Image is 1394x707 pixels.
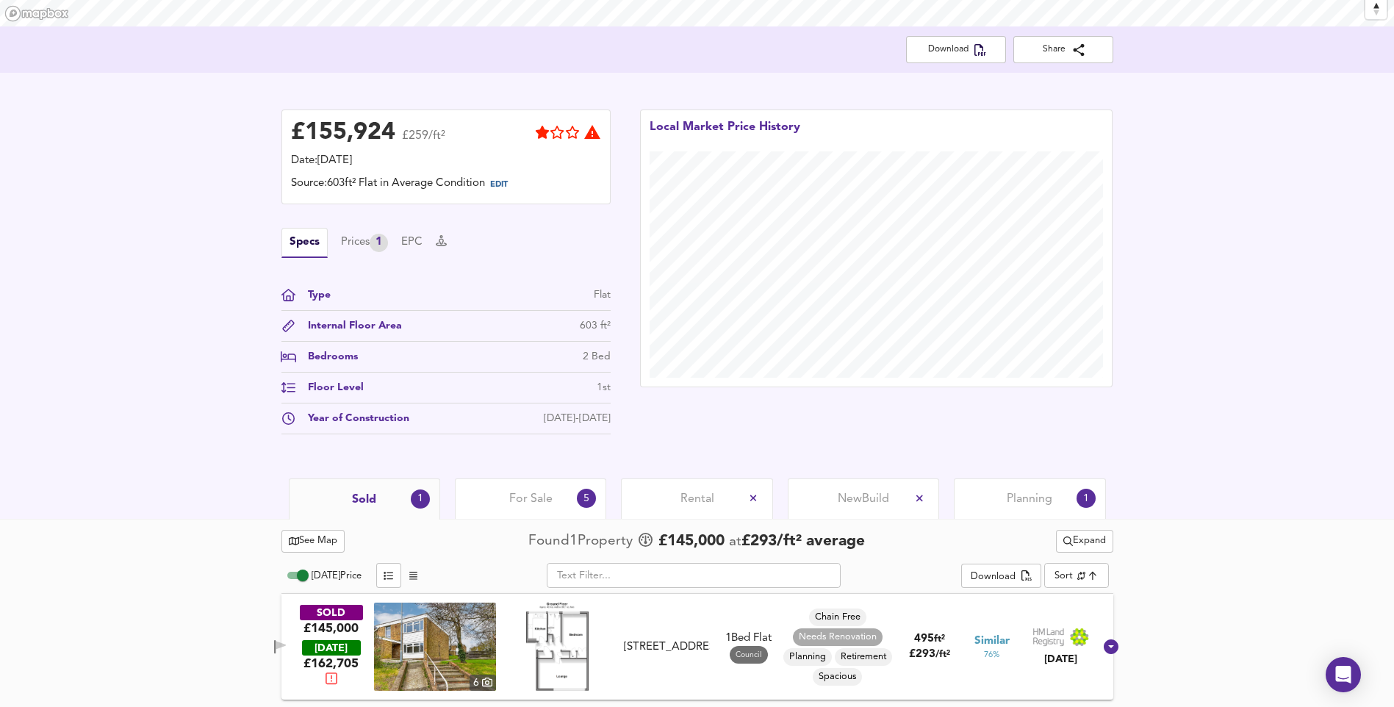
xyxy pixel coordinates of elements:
div: split button [1056,530,1113,553]
div: 1 [411,489,430,509]
span: For Sale [509,491,553,507]
button: Specs [281,228,328,258]
button: Share [1013,36,1113,63]
span: at [729,535,741,549]
button: Expand [1056,530,1113,553]
span: £ 162,705 [303,656,359,689]
div: Source: 603ft² Flat in Average Condition [291,176,601,195]
div: split button [961,564,1041,589]
span: Sold [352,492,376,508]
span: Expand [1063,533,1106,550]
div: [STREET_ADDRESS] [624,639,709,655]
div: 6 [470,675,496,691]
span: / ft² [935,650,950,659]
div: Planning [783,648,832,666]
div: 1st [597,380,611,395]
input: Text Filter... [547,563,841,588]
span: ft² [934,634,945,644]
a: Mapbox homepage [4,5,69,22]
span: [DATE] Price [312,571,362,581]
div: Type [296,287,331,303]
div: 1 [370,234,388,252]
span: Needs Renovation [793,631,883,644]
img: Floorplan [526,603,589,691]
span: £259/ft² [402,130,445,151]
span: £ 293 / ft² average [741,534,865,549]
span: Share [1025,42,1102,57]
div: SOLD£145,000 [DATE]£162,705property thumbnail 6 Floorplan[STREET_ADDRESS]1Bed Flat Council Chain ... [281,594,1113,700]
div: Sort [1044,563,1108,588]
div: [DATE] [302,640,361,656]
div: Spacious [813,668,862,686]
span: EDIT [490,181,508,189]
div: [DATE] [1032,652,1090,667]
span: 76 % [984,649,999,661]
span: £ 293 [909,649,950,660]
a: property thumbnail 6 [374,603,496,691]
div: Retirement [835,648,892,666]
div: Floor Level [296,380,364,395]
span: Download [918,42,994,57]
span: Planning [1007,491,1052,507]
span: Similar [974,634,1010,649]
div: Open Intercom Messenger [1326,657,1361,692]
button: Download [906,36,1006,63]
div: SOLD [300,605,363,620]
div: 5 [577,489,596,508]
div: Prices [341,234,388,252]
button: EPC [401,234,423,251]
div: Year of Construction [296,411,409,426]
div: £ 155,924 [291,122,395,144]
button: Prices1 [341,234,388,252]
img: property thumbnail [374,603,496,691]
div: [DATE]-[DATE] [544,411,611,426]
div: Flat [594,287,611,303]
span: 495 [914,634,934,645]
span: Rental [680,491,714,507]
span: £ 145,000 [658,531,725,553]
span: New Build [838,491,889,507]
div: Download [971,569,1016,586]
span: Planning [783,650,832,664]
div: Found 1 Propert y [528,531,636,551]
div: Internal Floor Area [296,318,402,334]
button: See Map [281,530,345,553]
div: 1 Bed Flat [725,631,772,664]
div: 603 ft² [580,318,611,334]
div: 22 Copinger Close, CT2 7DJ [618,639,715,655]
div: £145,000 [303,620,359,636]
button: Download [961,564,1041,589]
div: Sort [1055,569,1073,583]
span: Chain Free [809,611,866,624]
div: Local Market Price History [650,119,800,151]
div: 1 [1077,489,1096,508]
img: Land Registry [1032,628,1090,647]
span: Retirement [835,650,892,664]
span: Council [730,650,768,661]
span: Spacious [813,670,862,683]
div: Chain Free [809,609,866,626]
div: Date: [DATE] [291,153,601,169]
div: Bedrooms [296,349,358,365]
div: 2 Bed [583,349,611,365]
span: See Map [289,533,338,550]
div: Needs Renovation [793,628,883,646]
